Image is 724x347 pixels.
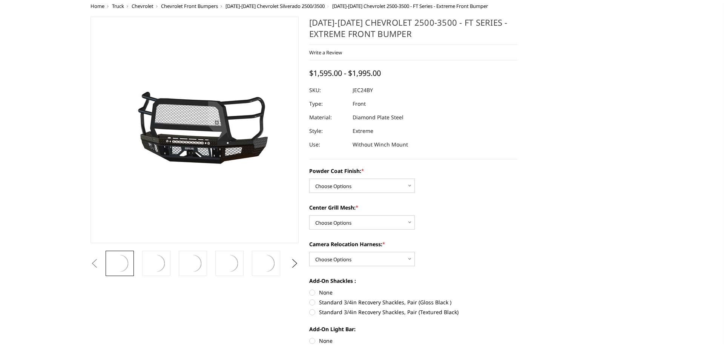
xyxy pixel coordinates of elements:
[332,3,488,9] span: [DATE]-[DATE] Chevrolet 2500-3500 - FT Series - Extreme Front Bumper
[90,17,299,243] a: 2024-2025 Chevrolet 2500-3500 - FT Series - Extreme Front Bumper
[289,258,301,269] button: Next
[309,325,517,333] label: Add-On Light Bar:
[309,68,381,78] span: $1,595.00 - $1,995.00
[353,124,373,138] dd: Extreme
[309,240,517,248] label: Camera Relocation Harness:
[353,83,373,97] dd: JEC24BY
[309,97,347,111] dt: Type:
[309,277,517,285] label: Add-On Shackles :
[309,124,347,138] dt: Style:
[309,17,517,45] h1: [DATE]-[DATE] Chevrolet 2500-3500 - FT Series - Extreme Front Bumper
[161,3,218,9] a: Chevrolet Front Bumpers
[309,138,347,151] dt: Use:
[219,253,240,274] img: 2024-2025 Chevrolet 2500-3500 - FT Series - Extreme Front Bumper
[112,3,124,9] a: Truck
[256,253,276,274] img: 2024-2025 Chevrolet 2500-3500 - FT Series - Extreme Front Bumper
[309,204,517,211] label: Center Grill Mesh:
[183,253,203,274] img: 2024-2025 Chevrolet 2500-3500 - FT Series - Extreme Front Bumper
[309,337,517,345] label: None
[146,253,167,274] img: 2024-2025 Chevrolet 2500-3500 - FT Series - Extreme Front Bumper
[353,97,366,111] dd: Front
[225,3,325,9] a: [DATE]-[DATE] Chevrolet Silverado 2500/3500
[89,258,100,269] button: Previous
[309,308,517,316] label: Standard 3/4in Recovery Shackles, Pair (Textured Black)
[353,138,408,151] dd: Without Winch Mount
[353,111,403,124] dd: Diamond Plate Steel
[309,83,347,97] dt: SKU:
[90,3,104,9] a: Home
[309,111,347,124] dt: Material:
[132,3,153,9] a: Chevrolet
[309,49,342,56] a: Write a Review
[309,167,517,175] label: Powder Coat Finish:
[109,253,130,274] img: 2024-2025 Chevrolet 2500-3500 - FT Series - Extreme Front Bumper
[309,288,517,296] label: None
[309,298,517,306] label: Standard 3/4in Recovery Shackles, Pair (Gloss Black )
